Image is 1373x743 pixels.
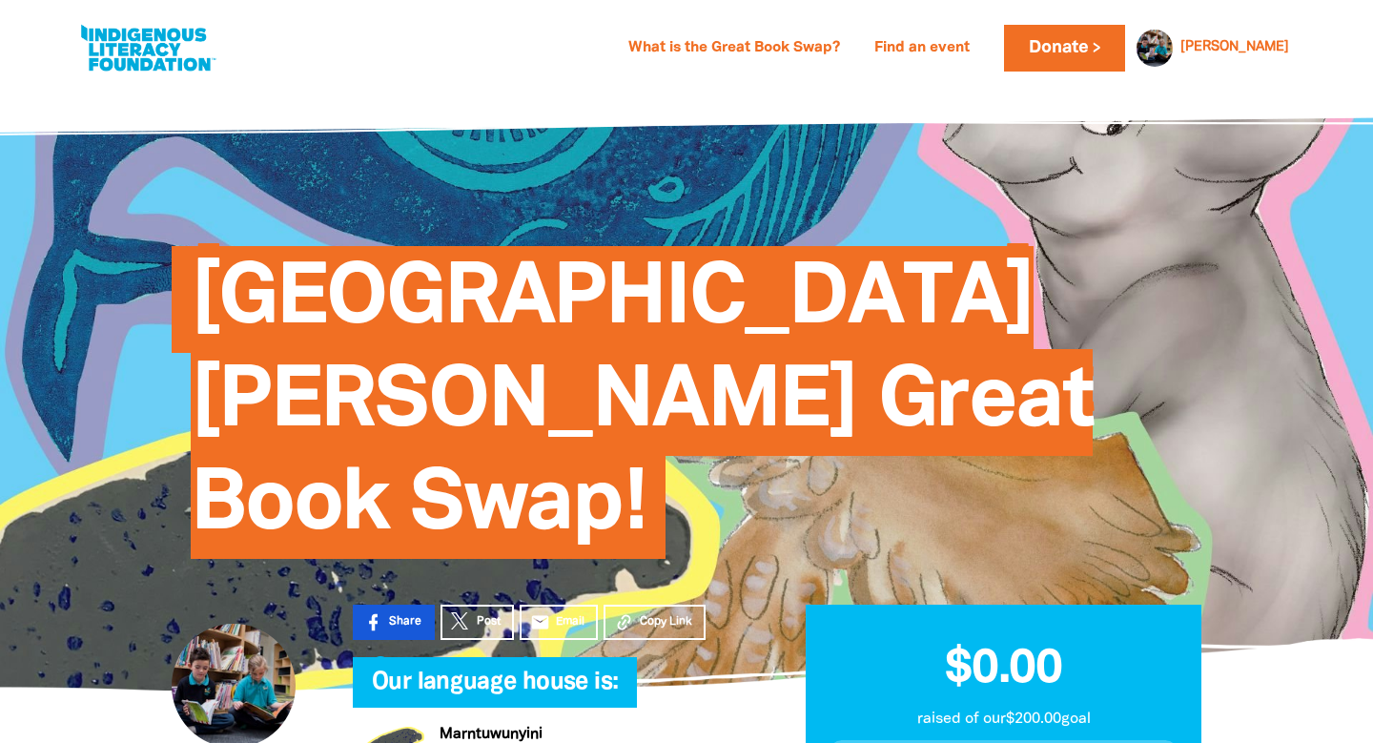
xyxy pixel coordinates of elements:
span: $0.00 [945,648,1062,691]
span: Copy Link [640,613,692,630]
span: Share [389,613,421,630]
a: emailEmail [520,605,598,640]
button: Copy Link [604,605,706,640]
span: Our language house is: [372,671,618,708]
i: email [530,612,550,632]
a: What is the Great Book Swap? [617,33,851,64]
a: Donate [1004,25,1124,72]
a: Post [441,605,514,640]
span: [GEOGRAPHIC_DATA][PERSON_NAME] Great Book Swap! [191,260,1093,559]
a: Find an event [863,33,981,64]
a: [PERSON_NAME] [1180,41,1289,54]
span: Post [477,613,501,630]
p: raised of our $200.00 goal [830,708,1178,731]
h6: My Team [353,689,748,700]
span: Email [556,613,584,630]
a: Share [353,605,435,640]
